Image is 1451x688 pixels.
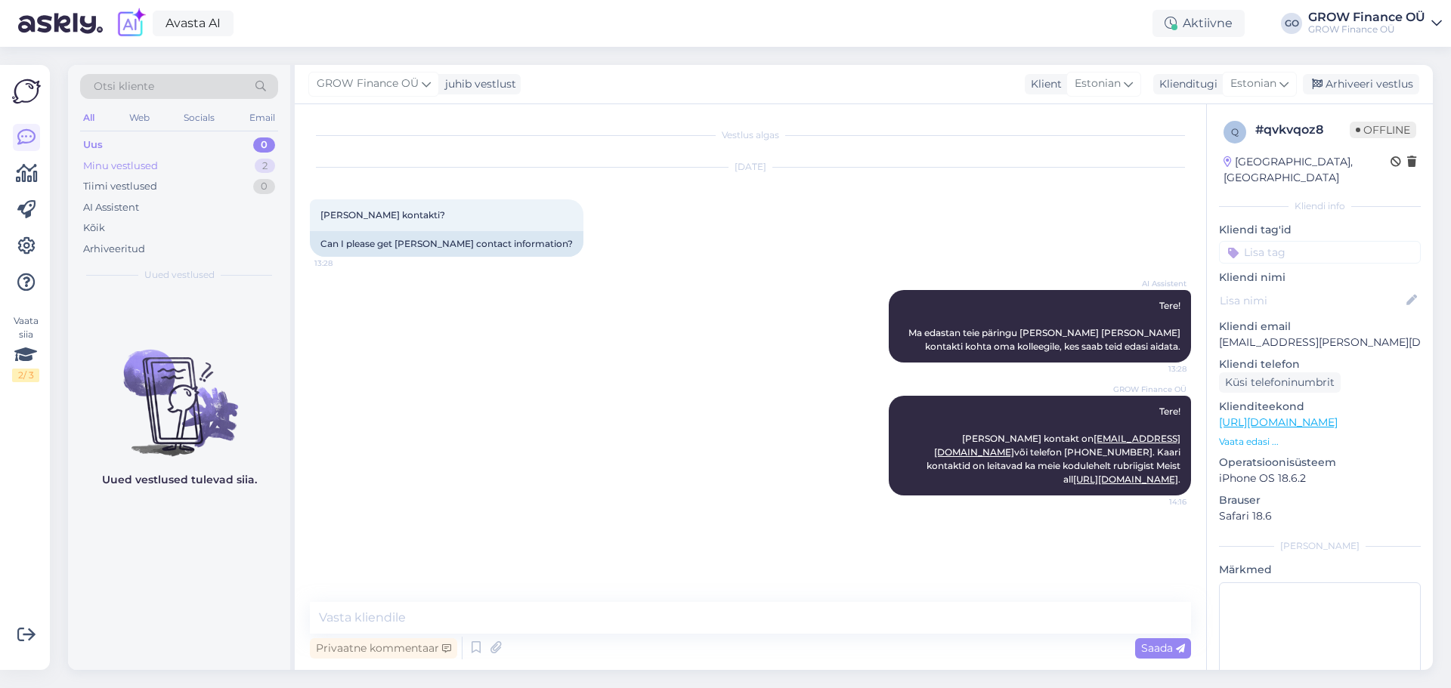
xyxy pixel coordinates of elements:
div: Can I please get [PERSON_NAME] contact information? [310,231,583,257]
a: [URL][DOMAIN_NAME] [1219,415,1338,429]
a: [URL][DOMAIN_NAME] [1073,474,1178,485]
p: [EMAIL_ADDRESS][PERSON_NAME][DOMAIN_NAME] [1219,335,1421,350]
div: 0 [253,137,275,153]
div: Arhiveeritud [83,242,145,257]
span: AI Assistent [1130,278,1186,289]
span: Offline [1350,122,1416,138]
div: [GEOGRAPHIC_DATA], [GEOGRAPHIC_DATA] [1224,154,1391,186]
p: Uued vestlused tulevad siia. [102,472,257,488]
div: All [80,108,97,128]
span: Saada [1141,641,1185,655]
div: juhib vestlust [439,76,516,92]
span: Uued vestlused [144,268,215,282]
div: GO [1281,13,1302,34]
div: [DATE] [310,160,1191,174]
div: GROW Finance OÜ [1308,11,1425,23]
div: Tiimi vestlused [83,179,157,194]
p: Kliendi email [1219,319,1421,335]
img: explore-ai [115,8,147,39]
div: Uus [83,137,103,153]
span: Estonian [1230,76,1276,92]
p: Operatsioonisüsteem [1219,455,1421,470]
p: Märkmed [1219,562,1421,578]
span: GROW Finance OÜ [1113,384,1186,395]
div: GROW Finance OÜ [1308,23,1425,35]
div: Privaatne kommentaar [310,638,457,659]
div: Vestlus algas [310,128,1191,142]
input: Lisa nimi [1220,292,1403,309]
span: 14:16 [1130,496,1186,508]
p: Kliendi telefon [1219,356,1421,372]
a: GROW Finance OÜGROW Finance OÜ [1308,11,1442,35]
p: Vaata edasi ... [1219,435,1421,449]
p: Kliendi tag'id [1219,222,1421,238]
div: Klienditugi [1153,76,1217,92]
span: Estonian [1075,76,1121,92]
p: Safari 18.6 [1219,508,1421,524]
img: Askly Logo [12,77,41,106]
p: Klienditeekond [1219,399,1421,415]
div: Minu vestlused [83,159,158,174]
input: Lisa tag [1219,241,1421,264]
span: q [1231,126,1239,137]
p: Kliendi nimi [1219,270,1421,285]
span: Otsi kliente [94,79,154,94]
div: AI Assistent [83,200,139,215]
div: 0 [253,179,275,194]
div: Web [126,108,153,128]
span: GROW Finance OÜ [317,76,419,92]
div: Aktiivne [1152,10,1245,37]
p: Brauser [1219,492,1421,508]
div: 2 / 3 [12,369,39,382]
div: [PERSON_NAME] [1219,539,1421,553]
div: Küsi telefoninumbrit [1219,372,1341,393]
p: iPhone OS 18.6.2 [1219,470,1421,486]
div: Kõik [83,221,105,236]
div: Kliendi info [1219,199,1421,213]
div: Klient [1025,76,1062,92]
span: 13:28 [1130,363,1186,375]
a: Avasta AI [153,11,234,36]
img: No chats [68,322,290,458]
span: [PERSON_NAME] kontakti? [320,209,445,221]
div: Email [246,108,278,128]
div: Socials [181,108,218,128]
div: Arhiveeri vestlus [1303,74,1419,94]
div: # qvkvqoz8 [1255,121,1350,139]
span: 13:28 [314,258,371,269]
div: Vaata siia [12,314,39,382]
div: 2 [255,159,275,174]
